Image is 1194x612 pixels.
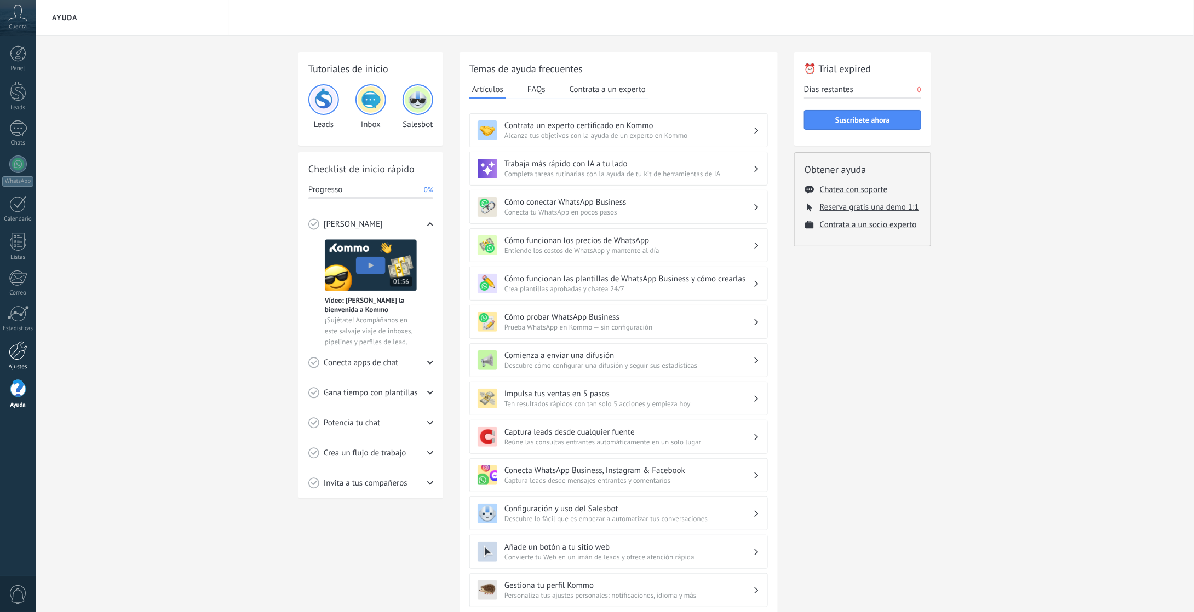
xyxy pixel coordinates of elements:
[504,246,753,255] span: Entiende los costos de WhatsApp y mantente al día
[2,105,34,112] div: Leads
[504,427,753,437] h3: Captura leads desde cualquier fuente
[2,176,33,187] div: WhatsApp
[504,476,753,485] span: Captura leads desde mensajes entrantes y comentarios
[324,357,398,368] span: Conecta apps de chat
[820,184,887,195] button: Chatea con soporte
[804,84,853,95] span: Días restantes
[525,81,548,97] button: FAQs
[2,254,34,261] div: Listas
[504,504,753,514] h3: Configuración y uso del Salesbot
[504,284,753,293] span: Crea plantillas aprobadas y chatea 24/7
[355,84,386,130] div: Inbox
[324,388,418,399] span: Gana tiempo con plantillas
[424,184,433,195] span: 0%
[504,197,753,207] h3: Cómo conectar WhatsApp Business
[804,62,921,76] h2: ⏰ Trial expired
[917,84,921,95] span: 0
[504,514,753,523] span: Descubre lo fácil que es empezar a automatizar tus conversaciones
[2,65,34,72] div: Panel
[504,120,753,131] h3: Contrata un experto certificado en Kommo
[567,81,648,97] button: Contrata a un experto
[820,202,919,212] button: Reserva gratis una demo 1:1
[2,363,34,371] div: Ajustes
[504,350,753,361] h3: Comienza a enviar una difusión
[325,239,417,291] img: Meet video
[504,169,753,178] span: Completa tareas rutinarias con la ayuda de tu kit de herramientas de IA
[325,296,417,314] span: Vídeo: [PERSON_NAME] la bienvenida a Kommo
[308,62,433,76] h2: Tutoriales de inicio
[308,184,342,195] span: Progresso
[308,162,433,176] h2: Checklist de inicio rápido
[504,389,753,399] h3: Impulsa tus ventas en 5 pasos
[2,290,34,297] div: Correo
[804,110,921,130] button: Suscríbete ahora
[504,465,753,476] h3: Conecta WhatsApp Business, Instagram & Facebook
[504,207,753,217] span: Conecta tu WhatsApp en pocos pasos
[504,399,753,408] span: Ten resultados rápidos con tan solo 5 acciones y empieza hoy
[2,140,34,147] div: Chats
[469,62,768,76] h2: Temas de ayuda frecuentes
[2,216,34,223] div: Calendario
[2,325,34,332] div: Estadísticas
[308,84,339,130] div: Leads
[469,81,506,99] button: Artículos
[325,315,417,348] span: ¡Sujétate! Acompáñanos en este salvaje viaje de inboxes, pipelines y perfiles de lead.
[324,478,407,489] span: Invita a tus compañeros
[504,552,753,562] span: Convierte tu Web en un imán de leads y ofrece atención rápida
[504,312,753,322] h3: Cómo probar WhatsApp Business
[504,542,753,552] h3: Añade un botón a tu sitio web
[504,274,753,284] h3: Cómo funcionan las plantillas de WhatsApp Business y cómo crearlas
[504,322,753,332] span: Prueba WhatsApp en Kommo — sin configuración
[2,402,34,409] div: Ayuda
[403,84,433,130] div: Salesbot
[9,24,27,31] span: Cuenta
[324,219,383,230] span: [PERSON_NAME]
[504,235,753,246] h3: Cómo funcionan los precios de WhatsApp
[504,361,753,370] span: Descubre cómo configurar una difusión y seguir sus estadísticas
[820,220,917,230] button: Contrata a un socio experto
[805,163,921,176] h2: Obtener ayuda
[324,418,381,429] span: Potencia tu chat
[504,580,753,591] h3: Gestiona tu perfil Kommo
[504,131,753,140] span: Alcanza tus objetivos con la ayuda de un experto en Kommo
[504,159,753,169] h3: Trabaja más rápido con IA a tu lado
[504,437,753,447] span: Reúne las consultas entrantes automáticamente en un solo lugar
[504,591,753,600] span: Personaliza tus ajustes personales: notificaciones, idioma y más
[324,448,406,459] span: Crea un flujo de trabajo
[835,116,890,124] span: Suscríbete ahora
